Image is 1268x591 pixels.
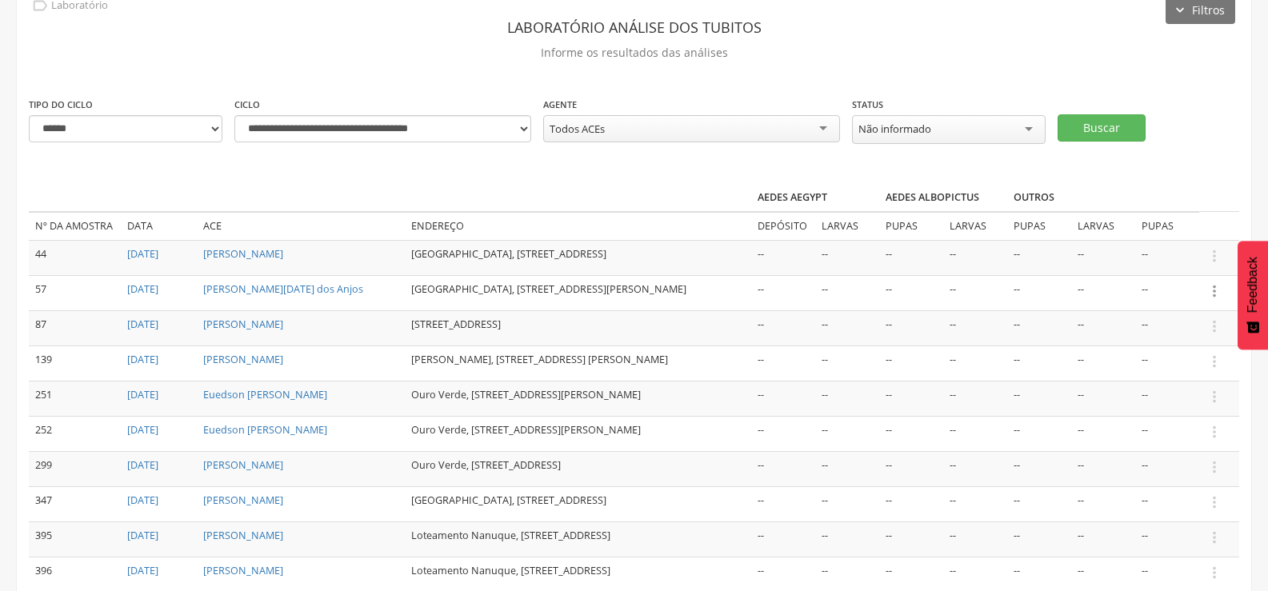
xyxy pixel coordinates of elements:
[127,317,158,331] a: [DATE]
[1007,521,1071,557] td: --
[1206,423,1223,441] i: 
[405,557,751,591] td: Loteamento Nanuque, [STREET_ADDRESS]
[1135,557,1199,591] td: --
[815,416,879,451] td: --
[879,486,943,521] td: --
[121,212,197,240] td: Data
[405,381,751,416] td: Ouro Verde, [STREET_ADDRESS][PERSON_NAME]
[203,529,283,542] a: [PERSON_NAME]
[815,521,879,557] td: --
[1238,241,1268,349] button: Feedback - Mostrar pesquisa
[751,557,815,591] td: --
[1007,275,1071,310] td: --
[29,381,121,416] td: 251
[1135,345,1199,381] td: --
[815,345,879,381] td: --
[751,451,815,486] td: --
[1007,184,1135,212] th: Outros
[943,416,1007,451] td: --
[29,416,121,451] td: 252
[1071,381,1135,416] td: --
[751,212,815,240] td: Depósito
[1071,345,1135,381] td: --
[1007,381,1071,416] td: --
[879,381,943,416] td: --
[203,458,283,472] a: [PERSON_NAME]
[29,98,93,111] label: Tipo do ciclo
[1071,451,1135,486] td: --
[1206,247,1223,265] i: 
[1071,310,1135,345] td: --
[815,557,879,591] td: --
[1135,486,1199,521] td: --
[1071,486,1135,521] td: --
[815,381,879,416] td: --
[405,310,751,345] td: [STREET_ADDRESS]
[1007,212,1071,240] td: Pupas
[879,212,943,240] td: Pupas
[127,388,158,401] a: [DATE]
[751,486,815,521] td: --
[1246,257,1260,313] span: Feedback
[127,493,158,507] a: [DATE]
[751,184,879,212] th: Aedes aegypt
[879,345,943,381] td: --
[1007,310,1071,345] td: --
[943,240,1007,275] td: --
[1007,240,1071,275] td: --
[943,381,1007,416] td: --
[203,247,283,261] a: [PERSON_NAME]
[1007,486,1071,521] td: --
[405,345,751,381] td: [PERSON_NAME], [STREET_ADDRESS] [PERSON_NAME]
[751,345,815,381] td: --
[1135,310,1199,345] td: --
[879,451,943,486] td: --
[127,282,158,296] a: [DATE]
[1071,416,1135,451] td: --
[751,416,815,451] td: --
[203,493,283,507] a: [PERSON_NAME]
[1007,416,1071,451] td: --
[29,240,121,275] td: 44
[234,98,260,111] label: Ciclo
[127,564,158,577] a: [DATE]
[879,184,1007,212] th: Aedes albopictus
[879,416,943,451] td: --
[943,310,1007,345] td: --
[405,240,751,275] td: [GEOGRAPHIC_DATA], [STREET_ADDRESS]
[1007,451,1071,486] td: --
[1206,529,1223,546] i: 
[29,557,121,591] td: 396
[751,275,815,310] td: --
[943,557,1007,591] td: --
[203,564,283,577] a: [PERSON_NAME]
[1206,353,1223,370] i: 
[815,451,879,486] td: --
[127,247,158,261] a: [DATE]
[943,486,1007,521] td: --
[405,451,751,486] td: Ouro Verde, [STREET_ADDRESS]
[29,451,121,486] td: 299
[815,275,879,310] td: --
[1135,451,1199,486] td: --
[943,451,1007,486] td: --
[203,423,327,437] a: Euedson [PERSON_NAME]
[1206,564,1223,581] i: 
[1206,282,1223,300] i: 
[879,521,943,557] td: --
[29,486,121,521] td: 347
[203,317,283,331] a: [PERSON_NAME]
[1206,317,1223,335] i: 
[405,521,751,557] td: Loteamento Nanuque, [STREET_ADDRESS]
[879,275,943,310] td: --
[1071,557,1135,591] td: --
[29,310,121,345] td: 87
[1071,521,1135,557] td: --
[943,212,1007,240] td: Larvas
[127,353,158,366] a: [DATE]
[405,275,751,310] td: [GEOGRAPHIC_DATA], [STREET_ADDRESS][PERSON_NAME]
[1071,240,1135,275] td: --
[1206,388,1223,405] i: 
[203,388,327,401] a: Euedson [PERSON_NAME]
[815,240,879,275] td: --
